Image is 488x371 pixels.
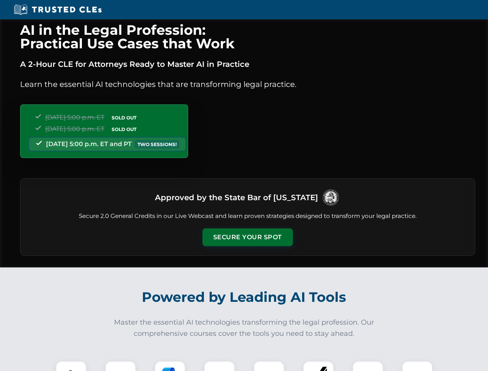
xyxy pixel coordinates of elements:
h1: AI in the Legal Profession: Practical Use Cases that Work [20,23,475,50]
p: Secure 2.0 General Credits in our Live Webcast and learn proven strategies designed to transform ... [30,212,466,221]
span: [DATE] 5:00 p.m. ET [45,114,104,121]
span: [DATE] 5:00 p.m. ET [45,125,104,133]
h3: Approved by the State Bar of [US_STATE] [155,191,318,204]
p: Learn the essential AI technologies that are transforming legal practice. [20,78,475,90]
p: Master the essential AI technologies transforming the legal profession. Our comprehensive courses... [109,317,379,339]
span: SOLD OUT [109,125,139,133]
h2: Powered by Leading AI Tools [30,284,458,311]
img: Logo [321,188,340,207]
span: SOLD OUT [109,114,139,122]
img: Trusted CLEs [12,4,104,15]
p: A 2-Hour CLE for Attorneys Ready to Master AI in Practice [20,58,475,70]
button: Secure Your Spot [202,228,293,246]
